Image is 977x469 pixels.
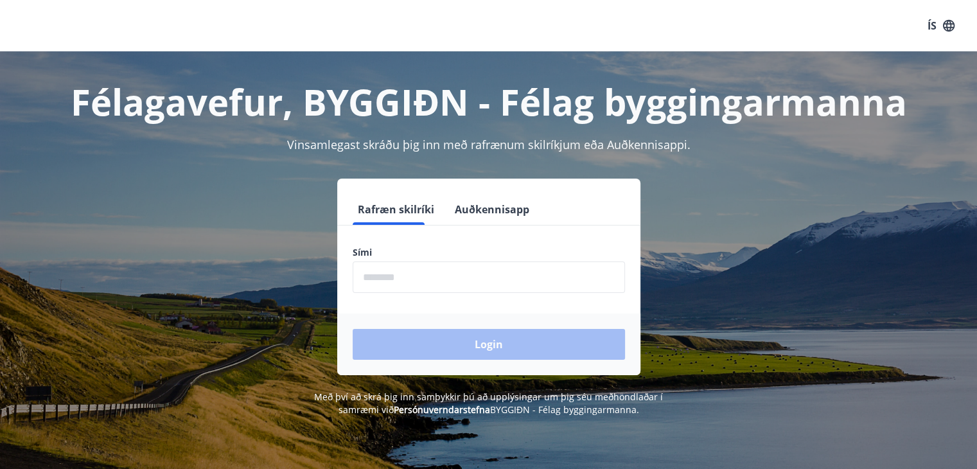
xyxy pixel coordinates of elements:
[287,137,691,152] span: Vinsamlegast skráðu þig inn með rafrænum skilríkjum eða Auðkennisappi.
[394,403,490,416] a: Persónuverndarstefna
[353,246,625,259] label: Sími
[920,14,962,37] button: ÍS
[42,77,936,126] h1: Félagavefur, BYGGIÐN - Félag byggingarmanna
[450,194,534,225] button: Auðkennisapp
[353,194,439,225] button: Rafræn skilríki
[314,391,663,416] span: Með því að skrá þig inn samþykkir þú að upplýsingar um þig séu meðhöndlaðar í samræmi við BYGGIÐN...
